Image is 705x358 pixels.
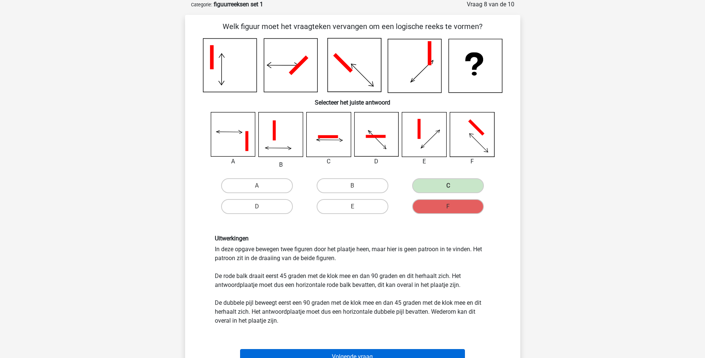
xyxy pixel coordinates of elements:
[197,21,508,32] p: Welk figuur moet het vraagteken vervangen om een logische reeks te vormen?
[317,199,388,214] label: E
[412,199,484,214] label: F
[317,178,388,193] label: B
[197,93,508,106] h6: Selecteer het juiste antwoord
[396,157,452,166] div: E
[301,157,357,166] div: C
[444,157,500,166] div: F
[221,178,293,193] label: A
[221,199,293,214] label: D
[205,157,261,166] div: A
[253,160,309,169] div: B
[412,178,484,193] label: C
[214,1,263,8] strong: figuurreeksen set 1
[215,235,491,242] h6: Uitwerkingen
[191,2,212,7] small: Categorie:
[209,235,496,325] div: In deze opgave bewegen twee figuren door het plaatje heen, maar hier is geen patroon in te vinden...
[349,157,405,166] div: D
